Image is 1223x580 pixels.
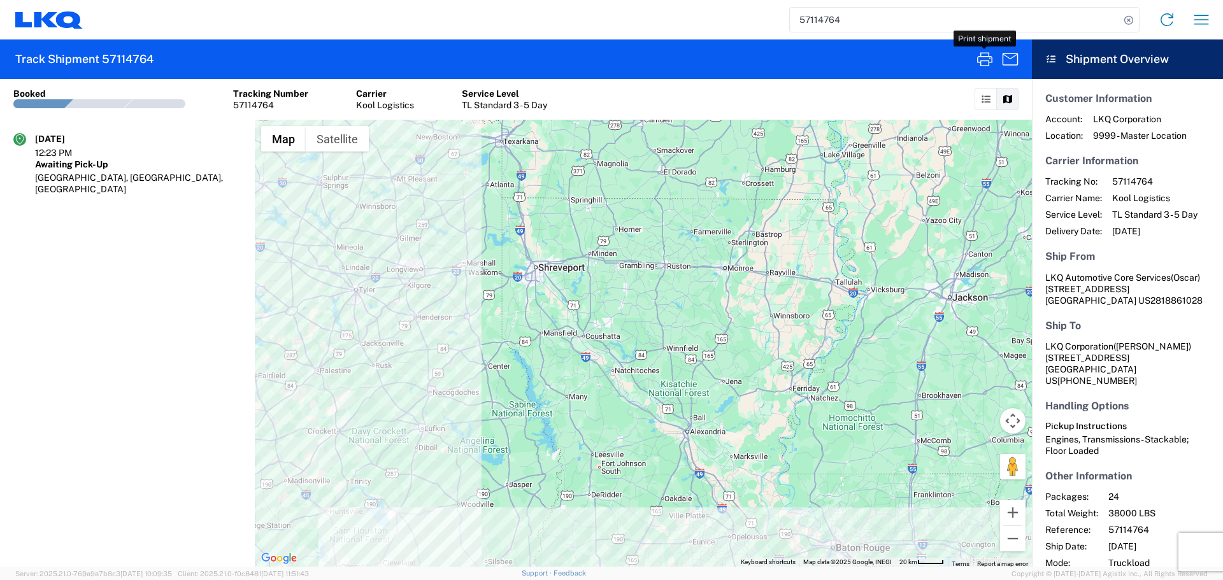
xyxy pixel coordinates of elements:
span: 57114764 [1112,176,1198,187]
input: Shipment, tracking or reference number [790,8,1120,32]
address: [GEOGRAPHIC_DATA] US [1045,272,1210,306]
span: LKQ Automotive Core Services [1045,272,1171,283]
span: LKQ Corporation [1093,113,1187,125]
button: Show satellite imagery [306,126,369,152]
span: ([PERSON_NAME]) [1113,341,1191,351]
h5: Customer Information [1045,92,1210,104]
h5: Ship From [1045,250,1210,262]
span: Packages: [1045,491,1098,502]
span: [DATE] 11:51:43 [261,570,309,577]
div: TL Standard 3 - 5 Day [462,99,547,111]
span: Ship Date: [1045,541,1098,552]
span: Map data ©2025 Google, INEGI [803,558,892,565]
h5: Other Information [1045,470,1210,482]
button: Zoom out [1000,526,1026,551]
span: Carrier Name: [1045,192,1102,204]
img: Google [258,550,300,567]
span: Total Weight: [1045,507,1098,519]
span: Service Level: [1045,209,1102,220]
span: Reference: [1045,524,1098,535]
div: Booked [13,88,46,99]
div: [GEOGRAPHIC_DATA], [GEOGRAPHIC_DATA], [GEOGRAPHIC_DATA] [35,172,241,195]
div: 12:23 PM [35,147,99,159]
span: Mode: [1045,557,1098,569]
span: Kool Logistics [1112,192,1198,204]
div: Engines, Transmissions - Stackable; Floor Loaded [1045,434,1210,456]
button: Zoom in [1000,500,1026,525]
button: Show street map [261,126,306,152]
div: Kool Logistics [356,99,414,111]
h2: Track Shipment 57114764 [15,52,154,67]
address: [GEOGRAPHIC_DATA] US [1045,341,1210,386]
a: Terms [952,560,969,567]
a: Report a map error [977,560,1028,567]
span: [PHONE_NUMBER] [1057,376,1137,386]
span: 57114764 [1108,524,1217,535]
span: 38000 LBS [1108,507,1217,519]
a: Support [522,569,554,577]
span: 2818861028 [1150,295,1203,306]
div: [DATE] [35,133,99,145]
a: Feedback [554,569,586,577]
span: [DATE] [1108,541,1217,552]
span: [STREET_ADDRESS] [1045,284,1129,294]
div: Awaiting Pick-Up [35,159,241,170]
button: Keyboard shortcuts [741,558,796,567]
h6: Pickup Instructions [1045,421,1210,432]
span: 20 km [899,558,917,565]
span: Location: [1045,130,1083,141]
div: Service Level [462,88,547,99]
span: Client: 2025.21.0-f0c8481 [178,570,309,577]
span: TL Standard 3 - 5 Day [1112,209,1198,220]
span: [DATE] [1112,225,1198,237]
span: Tracking No: [1045,176,1102,187]
h5: Ship To [1045,320,1210,332]
div: Tracking Number [233,88,308,99]
span: Account: [1045,113,1083,125]
span: LKQ Corporation [STREET_ADDRESS] [1045,341,1191,363]
a: Open this area in Google Maps (opens a new window) [258,550,300,567]
button: Map Scale: 20 km per 38 pixels [896,558,948,567]
span: [DATE] 10:09:35 [120,570,172,577]
span: (Oscar) [1171,272,1200,283]
button: Drag Pegman onto the map to open Street View [1000,454,1026,479]
span: Delivery Date: [1045,225,1102,237]
div: Carrier [356,88,414,99]
div: 57114764 [233,99,308,111]
span: 9999 - Master Location [1093,130,1187,141]
span: Server: 2025.21.0-769a9a7b8c3 [15,570,172,577]
button: Map camera controls [1000,408,1026,434]
span: 24 [1108,491,1217,502]
header: Shipment Overview [1032,39,1223,79]
span: Truckload [1108,557,1217,569]
h5: Carrier Information [1045,155,1210,167]
span: Copyright © [DATE]-[DATE] Agistix Inc., All Rights Reserved [1012,568,1208,579]
h5: Handling Options [1045,400,1210,412]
